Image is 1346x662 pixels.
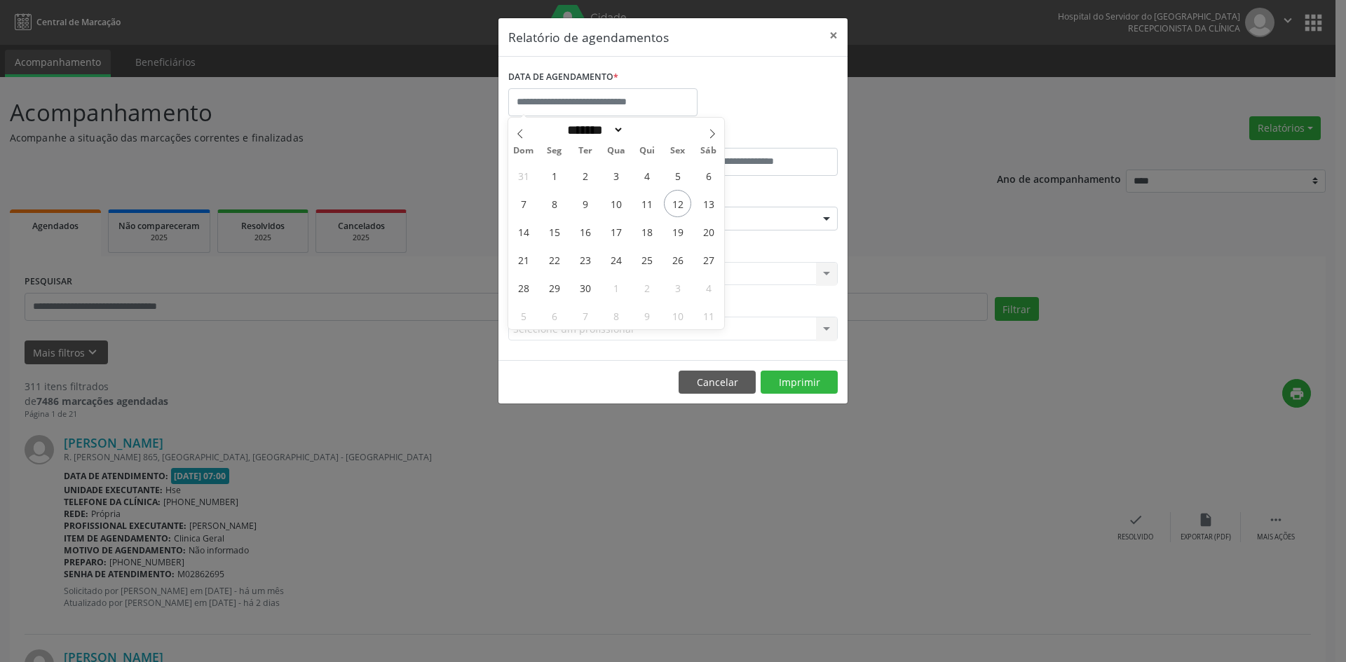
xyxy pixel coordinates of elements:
button: Close [820,18,848,53]
span: Outubro 4, 2025 [695,274,722,301]
span: Ter [570,146,601,156]
span: Setembro 17, 2025 [602,218,630,245]
span: Outubro 5, 2025 [510,302,537,329]
span: Setembro 22, 2025 [541,246,568,273]
span: Outubro 2, 2025 [633,274,660,301]
span: Setembro 14, 2025 [510,218,537,245]
span: Setembro 4, 2025 [633,162,660,189]
span: Outubro 10, 2025 [664,302,691,329]
span: Setembro 12, 2025 [664,190,691,217]
span: Setembro 15, 2025 [541,218,568,245]
button: Cancelar [679,371,756,394]
span: Setembro 28, 2025 [510,274,537,301]
span: Sex [662,146,693,156]
span: Setembro 11, 2025 [633,190,660,217]
span: Outubro 9, 2025 [633,302,660,329]
span: Setembro 13, 2025 [695,190,722,217]
button: Imprimir [761,371,838,394]
span: Setembro 1, 2025 [541,162,568,189]
span: Setembro 6, 2025 [695,162,722,189]
span: Setembro 25, 2025 [633,246,660,273]
span: Setembro 9, 2025 [571,190,599,217]
span: Sáb [693,146,724,156]
span: Dom [508,146,539,156]
label: ATÉ [677,126,838,148]
span: Qui [632,146,662,156]
span: Setembro 16, 2025 [571,218,599,245]
span: Setembro 30, 2025 [571,274,599,301]
span: Setembro 3, 2025 [602,162,630,189]
span: Setembro 27, 2025 [695,246,722,273]
span: Setembro 18, 2025 [633,218,660,245]
span: Setembro 19, 2025 [664,218,691,245]
span: Qua [601,146,632,156]
h5: Relatório de agendamentos [508,28,669,46]
span: Outubro 1, 2025 [602,274,630,301]
span: Setembro 26, 2025 [664,246,691,273]
span: Setembro 24, 2025 [602,246,630,273]
span: Setembro 2, 2025 [571,162,599,189]
span: Setembro 5, 2025 [664,162,691,189]
span: Outubro 7, 2025 [571,302,599,329]
span: Setembro 8, 2025 [541,190,568,217]
span: Outubro 11, 2025 [695,302,722,329]
span: Agosto 31, 2025 [510,162,537,189]
label: DATA DE AGENDAMENTO [508,67,618,88]
span: Outubro 6, 2025 [541,302,568,329]
span: Setembro 7, 2025 [510,190,537,217]
select: Month [562,123,624,137]
span: Seg [539,146,570,156]
span: Setembro 20, 2025 [695,218,722,245]
span: Outubro 3, 2025 [664,274,691,301]
span: Setembro 21, 2025 [510,246,537,273]
span: Setembro 29, 2025 [541,274,568,301]
span: Setembro 23, 2025 [571,246,599,273]
input: Year [624,123,670,137]
span: Setembro 10, 2025 [602,190,630,217]
span: Outubro 8, 2025 [602,302,630,329]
